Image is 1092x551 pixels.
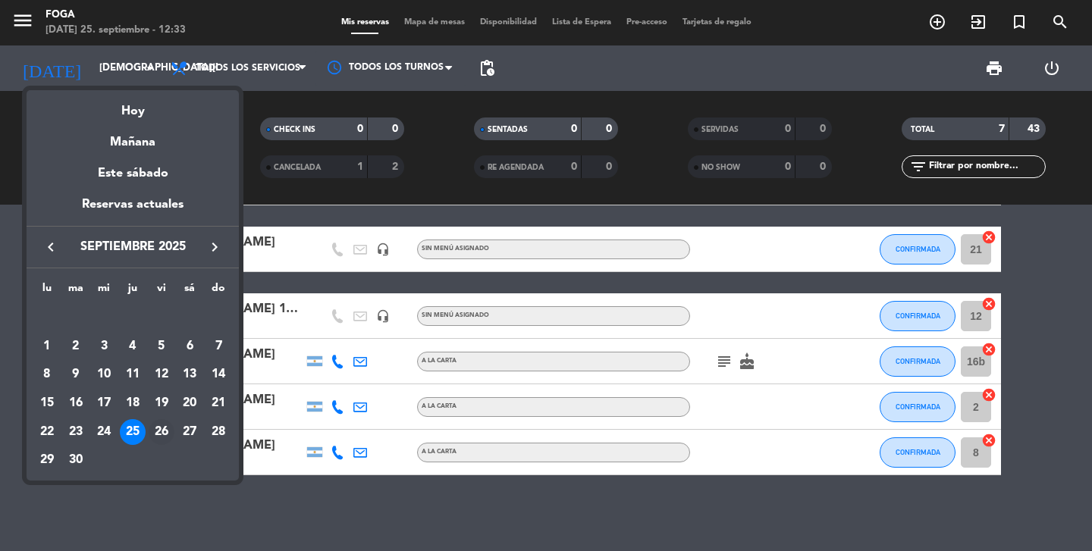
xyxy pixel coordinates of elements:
[118,418,147,446] td: 25 de septiembre de 2025
[34,333,60,359] div: 1
[27,121,239,152] div: Mañana
[33,332,61,361] td: 1 de septiembre de 2025
[120,362,146,387] div: 11
[63,333,89,359] div: 2
[147,332,176,361] td: 5 de septiembre de 2025
[61,418,90,446] td: 23 de septiembre de 2025
[204,332,233,361] td: 7 de septiembre de 2025
[89,361,118,390] td: 10 de septiembre de 2025
[176,389,205,418] td: 20 de septiembre de 2025
[204,389,233,418] td: 21 de septiembre de 2025
[206,333,231,359] div: 7
[118,332,147,361] td: 4 de septiembre de 2025
[204,280,233,303] th: domingo
[27,195,239,226] div: Reservas actuales
[61,332,90,361] td: 2 de septiembre de 2025
[149,333,174,359] div: 5
[89,389,118,418] td: 17 de septiembre de 2025
[27,90,239,121] div: Hoy
[206,238,224,256] i: keyboard_arrow_right
[27,152,239,195] div: Este sábado
[63,447,89,473] div: 30
[147,280,176,303] th: viernes
[42,238,60,256] i: keyboard_arrow_left
[176,418,205,446] td: 27 de septiembre de 2025
[206,362,231,387] div: 14
[206,390,231,416] div: 21
[118,389,147,418] td: 18 de septiembre de 2025
[176,332,205,361] td: 6 de septiembre de 2025
[34,447,60,473] div: 29
[177,362,202,387] div: 13
[176,361,205,390] td: 13 de septiembre de 2025
[33,418,61,446] td: 22 de septiembre de 2025
[206,419,231,445] div: 28
[177,333,202,359] div: 6
[149,362,174,387] div: 12
[33,446,61,475] td: 29 de septiembre de 2025
[34,390,60,416] div: 15
[120,419,146,445] div: 25
[61,389,90,418] td: 16 de septiembre de 2025
[149,419,174,445] div: 26
[34,419,60,445] div: 22
[91,333,117,359] div: 3
[61,361,90,390] td: 9 de septiembre de 2025
[204,361,233,390] td: 14 de septiembre de 2025
[89,280,118,303] th: miércoles
[61,446,90,475] td: 30 de septiembre de 2025
[120,390,146,416] div: 18
[177,390,202,416] div: 20
[33,280,61,303] th: lunes
[63,419,89,445] div: 23
[147,418,176,446] td: 26 de septiembre de 2025
[120,333,146,359] div: 4
[176,280,205,303] th: sábado
[34,362,60,387] div: 8
[118,280,147,303] th: jueves
[63,390,89,416] div: 16
[37,237,64,257] button: keyboard_arrow_left
[201,237,228,257] button: keyboard_arrow_right
[177,419,202,445] div: 27
[91,390,117,416] div: 17
[89,332,118,361] td: 3 de septiembre de 2025
[33,361,61,390] td: 8 de septiembre de 2025
[61,280,90,303] th: martes
[118,361,147,390] td: 11 de septiembre de 2025
[91,419,117,445] div: 24
[204,418,233,446] td: 28 de septiembre de 2025
[63,362,89,387] div: 9
[89,418,118,446] td: 24 de septiembre de 2025
[91,362,117,387] div: 10
[147,361,176,390] td: 12 de septiembre de 2025
[64,237,201,257] span: septiembre 2025
[149,390,174,416] div: 19
[33,389,61,418] td: 15 de septiembre de 2025
[33,303,233,332] td: SEP.
[147,389,176,418] td: 19 de septiembre de 2025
